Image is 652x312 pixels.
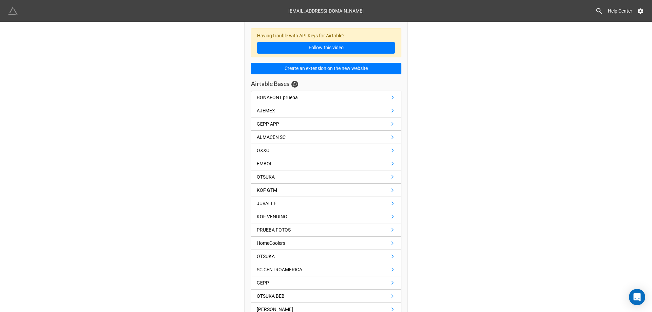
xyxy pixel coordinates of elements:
[251,263,401,276] a: SC CENTROAMERICA
[257,253,275,260] div: OTSUKA
[257,213,287,220] div: KOF VENDING
[251,250,401,263] a: OTSUKA
[257,266,302,273] div: SC CENTROAMERICA
[257,42,395,54] a: Follow this video
[257,133,286,141] div: ALMACEN SC
[257,160,273,167] div: EMBOL
[251,80,289,88] h3: Airtable Bases
[251,117,401,131] a: GEPP APP
[257,200,276,207] div: JUVALLE
[251,131,401,144] a: ALMACEN SC
[257,173,275,181] div: OTSUKA
[251,170,401,184] a: OTSUKA
[251,63,401,74] button: Create an extension on the new website
[251,28,401,58] div: Having trouble with API Keys for Airtable?
[291,81,298,88] a: Sync Base Structure
[251,197,401,210] a: JUVALLE
[251,104,401,117] a: AJEMEX
[257,239,285,247] div: HomeCoolers
[251,290,401,303] a: OTSUKA BEB
[251,223,401,237] a: PRUEBA FOTOS
[251,210,401,223] a: KOF VENDING
[629,289,645,305] div: Open Intercom Messenger
[257,292,285,300] div: OTSUKA BEB
[251,157,401,170] a: EMBOL
[257,147,270,154] div: OXXO
[257,120,279,128] div: GEPP APP
[251,276,401,290] a: GEPP
[288,5,364,17] div: [EMAIL_ADDRESS][DOMAIN_NAME]
[603,5,637,17] a: Help Center
[251,237,401,250] a: HomeCoolers
[251,184,401,197] a: KOF GTM
[251,91,401,104] a: BONAFONT prueba
[257,94,298,101] div: BONAFONT prueba
[257,186,277,194] div: KOF GTM
[257,107,275,114] div: AJEMEX
[257,226,291,234] div: PRUEBA FOTOS
[8,6,18,16] img: miniextensions-icon.73ae0678.png
[251,144,401,157] a: OXXO
[257,279,269,287] div: GEPP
